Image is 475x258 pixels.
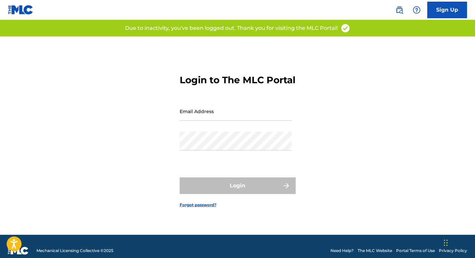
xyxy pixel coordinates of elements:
[393,3,406,17] a: Public Search
[396,248,435,254] a: Portal Terms of Use
[180,74,295,86] h3: Login to The MLC Portal
[358,248,392,254] a: The MLC Website
[330,248,354,254] a: Need Help?
[442,226,475,258] iframe: Chat Widget
[180,202,216,208] a: Forgot password?
[395,6,403,14] img: search
[444,233,448,253] div: Drag
[8,5,33,15] img: MLC Logo
[125,24,338,32] p: Due to inactivity, you've been logged out. Thank you for visiting the MLC Portal!
[340,23,350,33] img: access
[410,3,423,17] div: Help
[8,247,29,255] img: logo
[439,248,467,254] a: Privacy Policy
[427,2,467,18] a: Sign Up
[36,248,113,254] span: Mechanical Licensing Collective © 2025
[413,6,421,14] img: help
